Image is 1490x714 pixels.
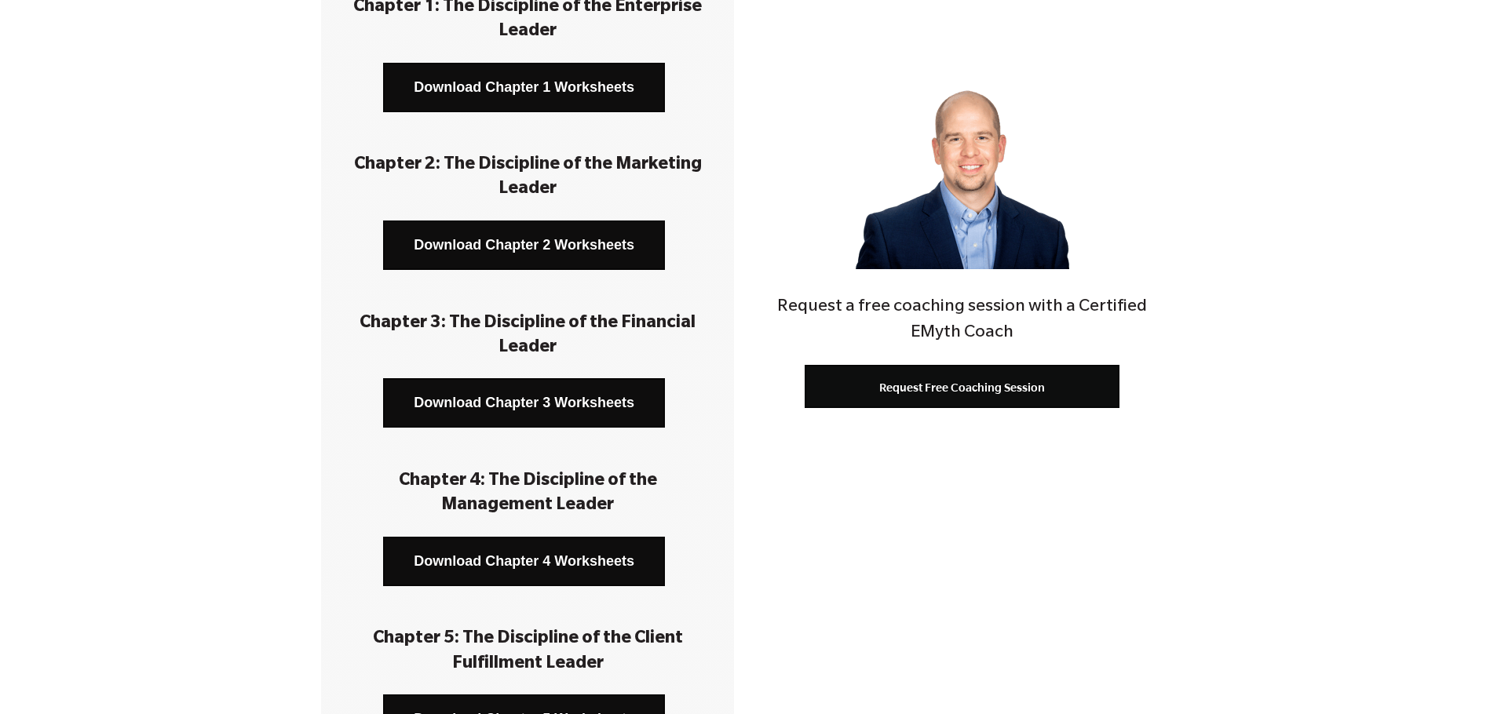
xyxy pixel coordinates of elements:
h3: Chapter 3: The Discipline of the Financial Leader [345,312,710,361]
h4: Request a free coaching session with a Certified EMyth Coach [756,295,1169,348]
a: Request Free Coaching Session [805,365,1119,408]
a: Download Chapter 2 Worksheets [383,220,665,270]
a: Download Chapter 1 Worksheets [383,63,665,112]
a: Download Chapter 3 Worksheets [383,378,665,428]
a: Download Chapter 4 Worksheets [383,537,665,586]
h3: Chapter 4: The Discipline of the Management Leader [345,470,710,519]
h3: Chapter 5: The Discipline of the Client Fulfillment Leader [345,628,710,676]
span: Request Free Coaching Session [879,381,1045,394]
iframe: Chat Widget [1411,639,1490,714]
img: Jon_Slater_web [856,56,1069,269]
h3: Chapter 2: The Discipline of the Marketing Leader [345,154,710,202]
